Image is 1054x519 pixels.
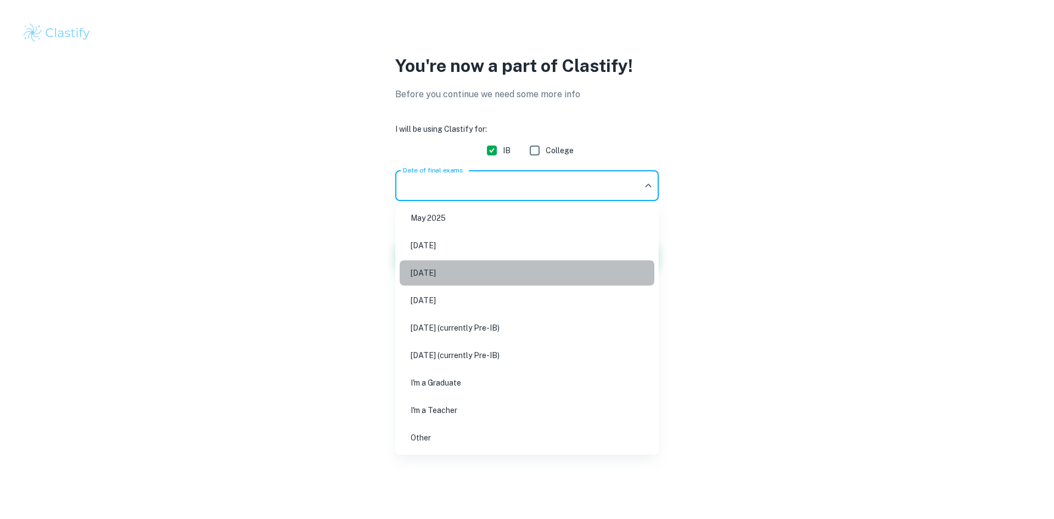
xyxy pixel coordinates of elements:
li: Other [400,425,654,450]
li: I'm a Graduate [400,370,654,395]
li: [DATE] [400,233,654,258]
li: May 2025 [400,205,654,231]
li: [DATE] (currently Pre-IB) [400,343,654,368]
li: [DATE] [400,260,654,286]
li: [DATE] (currently Pre-IB) [400,315,654,341]
li: I'm a Teacher [400,398,654,423]
li: [DATE] [400,288,654,313]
